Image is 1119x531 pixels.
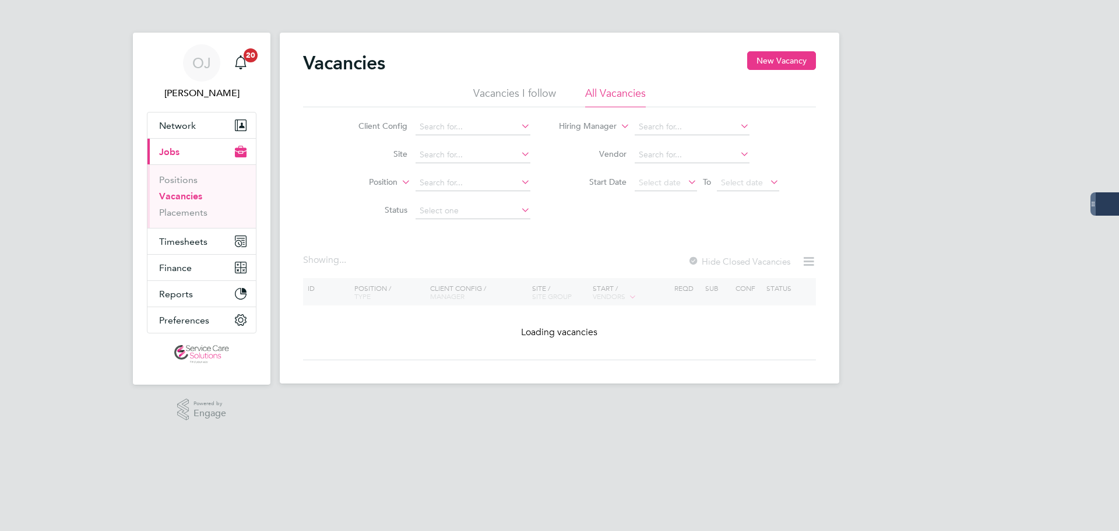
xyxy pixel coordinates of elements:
span: Network [159,120,196,131]
span: Engage [193,409,226,419]
a: OJ[PERSON_NAME] [147,44,256,100]
button: Network [147,112,256,138]
input: Search for... [416,119,530,135]
a: Placements [159,207,207,218]
a: Powered byEngage [177,399,227,421]
a: 20 [229,44,252,82]
span: To [699,174,715,189]
label: Vendor [559,149,627,159]
span: Finance [159,262,192,273]
label: Hide Closed Vacancies [688,256,790,267]
a: Vacancies [159,191,202,202]
button: Finance [147,255,256,280]
span: Preferences [159,315,209,326]
img: servicecare-logo-retina.png [174,345,229,364]
input: Search for... [416,175,530,191]
input: Search for... [635,147,749,163]
span: Oliver Jefferson [147,86,256,100]
label: Start Date [559,177,627,187]
li: Vacancies I follow [473,86,556,107]
div: Showing [303,254,349,266]
input: Search for... [635,119,749,135]
button: Reports [147,281,256,307]
li: All Vacancies [585,86,646,107]
span: 20 [244,48,258,62]
label: Position [330,177,397,188]
h2: Vacancies [303,51,385,75]
input: Select one [416,203,530,219]
span: Select date [639,177,681,188]
a: Go to home page [147,345,256,364]
span: Select date [721,177,763,188]
span: Powered by [193,399,226,409]
button: New Vacancy [747,51,816,70]
div: Jobs [147,164,256,228]
span: OJ [192,55,211,71]
label: Client Config [340,121,407,131]
input: Search for... [416,147,530,163]
nav: Main navigation [133,33,270,385]
label: Hiring Manager [550,121,617,132]
span: Timesheets [159,236,207,247]
button: Jobs [147,139,256,164]
span: ... [339,254,346,266]
label: Site [340,149,407,159]
a: Positions [159,174,198,185]
button: Timesheets [147,228,256,254]
span: Reports [159,289,193,300]
span: Jobs [159,146,180,157]
label: Status [340,205,407,215]
button: Preferences [147,307,256,333]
